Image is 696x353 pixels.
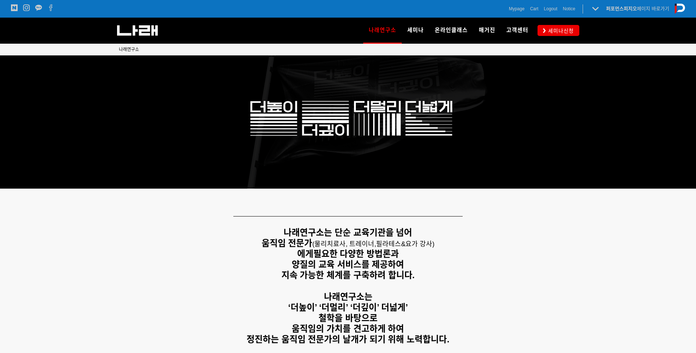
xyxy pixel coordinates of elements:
[363,18,402,43] a: 나래연구소
[297,249,313,259] strong: 에게
[262,238,313,248] strong: 움직임 전문가
[281,270,415,280] strong: 지속 가능한 체계를 구축하려 합니다.
[402,18,429,43] a: 세미나
[313,249,399,259] strong: 필요한 다양한 방법론과
[530,5,539,12] a: Cart
[546,27,574,34] span: 세미나신청
[318,313,378,323] strong: 철학을 바탕으로
[544,5,557,12] a: Logout
[369,24,396,36] span: 나래연구소
[563,5,575,12] a: Notice
[606,6,669,11] a: 퍼포먼스피지오페이지 바로가기
[509,5,525,12] a: Mypage
[292,259,404,269] strong: 양질의 교육 서비스를 제공하여
[119,46,139,53] a: 나래연구소
[376,240,434,248] span: 필라테스&요가 강사)
[506,27,528,33] span: 고객센터
[479,27,495,33] span: 매거진
[284,228,412,237] strong: 나래연구소는 단순 교육기관을 넘어
[324,292,372,302] strong: 나래연구소는
[292,324,404,334] strong: 움직임의 가치를 견고하게 하여
[501,18,534,43] a: 고객센터
[606,6,637,11] strong: 퍼포먼스피지오
[247,334,449,344] strong: 정진하는 움직임 전문가의 날개가 되기 위해 노력합니다.
[435,27,468,33] span: 온라인클래스
[288,302,408,312] strong: ‘더높이’ ‘더멀리’ ‘더깊이’ 더넓게’
[473,18,501,43] a: 매거진
[407,27,424,33] span: 세미나
[312,240,376,248] span: (
[429,18,473,43] a: 온라인클래스
[314,240,376,248] span: 물리치료사, 트레이너,
[538,25,579,36] a: 세미나신청
[119,47,139,52] span: 나래연구소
